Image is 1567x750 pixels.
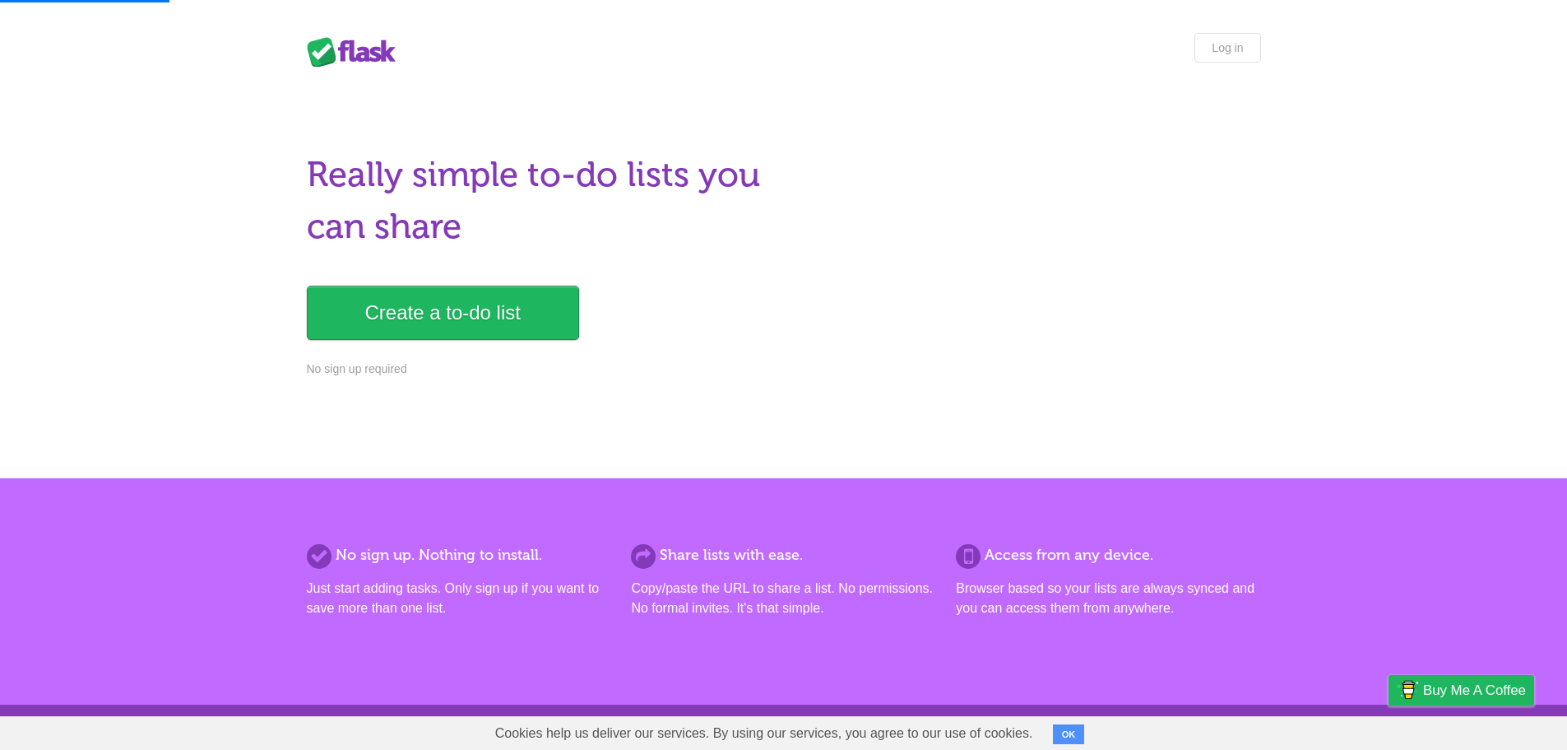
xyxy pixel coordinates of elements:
[1389,675,1534,706] a: Buy me a coffee
[1397,676,1419,704] img: Buy me a coffee
[1423,676,1526,705] span: Buy me a coffee
[307,361,774,378] p: No sign up required
[1053,724,1085,744] button: OK
[631,544,935,566] h2: Share lists with ease.
[307,286,579,340] a: Create a to-do list
[307,579,611,618] p: Just start adding tasks. Only sign up if you want to save more than one list.
[479,717,1050,750] span: Cookies help us deliver our services. By using our services, you agree to our use of cookies.
[307,149,774,253] h1: Really simple to-do lists you can share
[307,544,611,566] h2: No sign up. Nothing to install.
[631,579,935,618] p: Copy/paste the URL to share a list. No permissions. No formal invites. It's that simple.
[1194,33,1260,63] a: Log in
[956,544,1260,566] h2: Access from any device.
[956,579,1260,618] p: Browser based so your lists are always synced and you can access them from anywhere.
[307,37,406,67] div: Flask Lists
